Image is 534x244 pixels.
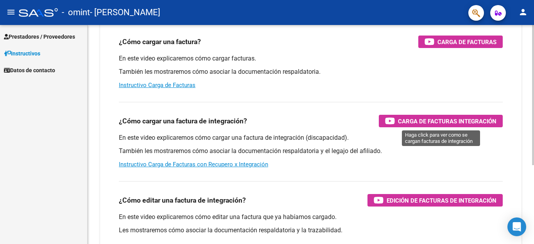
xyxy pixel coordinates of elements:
a: Instructivo Carga de Facturas [119,82,195,89]
span: Datos de contacto [4,66,55,75]
p: Les mostraremos cómo asociar la documentación respaldatoria y la trazabilidad. [119,226,503,235]
p: También les mostraremos cómo asociar la documentación respaldatoria y el legajo del afiliado. [119,147,503,155]
span: Edición de Facturas de integración [387,196,496,205]
button: Carga de Facturas [418,36,503,48]
p: En este video explicaremos cómo cargar una factura de integración (discapacidad). [119,134,503,142]
span: Instructivos [4,49,40,58]
p: En este video explicaremos cómo editar una factura que ya habíamos cargado. [119,213,503,221]
span: - omint [62,4,90,21]
mat-icon: person [518,7,528,17]
h3: ¿Cómo cargar una factura? [119,36,201,47]
mat-icon: menu [6,7,16,17]
span: Carga de Facturas Integración [398,116,496,126]
button: Carga de Facturas Integración [379,115,503,127]
div: Open Intercom Messenger [507,217,526,236]
span: Prestadores / Proveedores [4,32,75,41]
a: Instructivo Carga de Facturas con Recupero x Integración [119,161,268,168]
h3: ¿Cómo cargar una factura de integración? [119,116,247,126]
p: También les mostraremos cómo asociar la documentación respaldatoria. [119,68,503,76]
button: Edición de Facturas de integración [367,194,503,207]
h3: ¿Cómo editar una factura de integración? [119,195,246,206]
span: - [PERSON_NAME] [90,4,160,21]
span: Carga de Facturas [437,37,496,47]
p: En este video explicaremos cómo cargar facturas. [119,54,503,63]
